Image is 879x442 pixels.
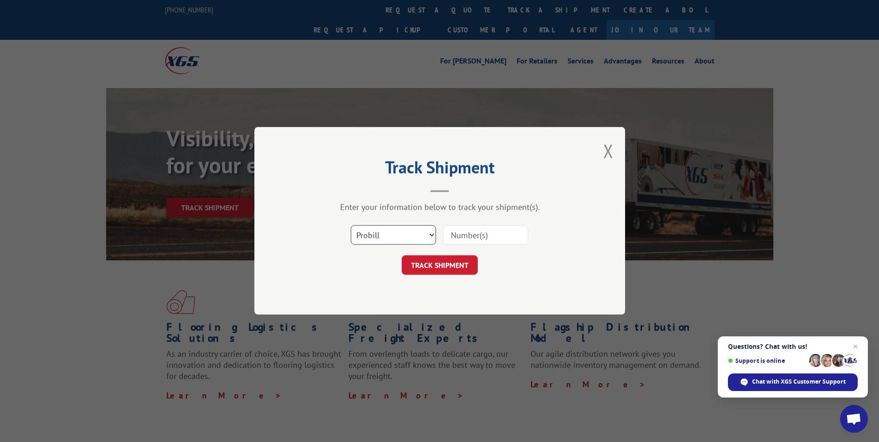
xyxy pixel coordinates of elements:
button: TRACK SHIPMENT [402,256,478,275]
h2: Track Shipment [301,161,579,178]
div: Chat with XGS Customer Support [728,373,858,391]
button: Close modal [603,139,613,163]
span: Support is online [728,357,806,364]
div: Enter your information below to track your shipment(s). [301,202,579,213]
span: Chat with XGS Customer Support [752,378,846,386]
span: Questions? Chat with us! [728,343,858,350]
div: Open chat [840,405,868,433]
input: Number(s) [443,226,528,245]
span: Close chat [850,341,861,352]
